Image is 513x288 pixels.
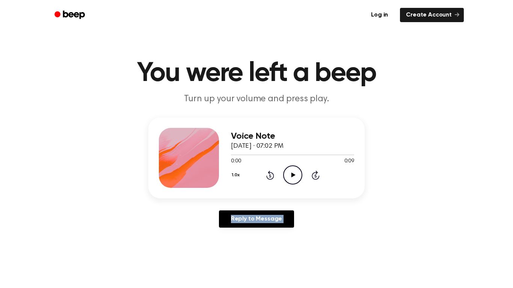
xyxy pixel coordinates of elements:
a: Beep [49,8,92,22]
span: [DATE] · 07:02 PM [231,143,284,150]
h3: Voice Note [231,131,354,141]
a: Create Account [400,8,464,22]
p: Turn up your volume and press play. [112,93,401,105]
span: 0:00 [231,157,241,165]
h1: You were left a beep [64,60,449,87]
a: Reply to Message [219,210,294,228]
button: 1.0x [231,169,242,181]
span: 0:09 [344,157,354,165]
a: Log in [364,6,395,24]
